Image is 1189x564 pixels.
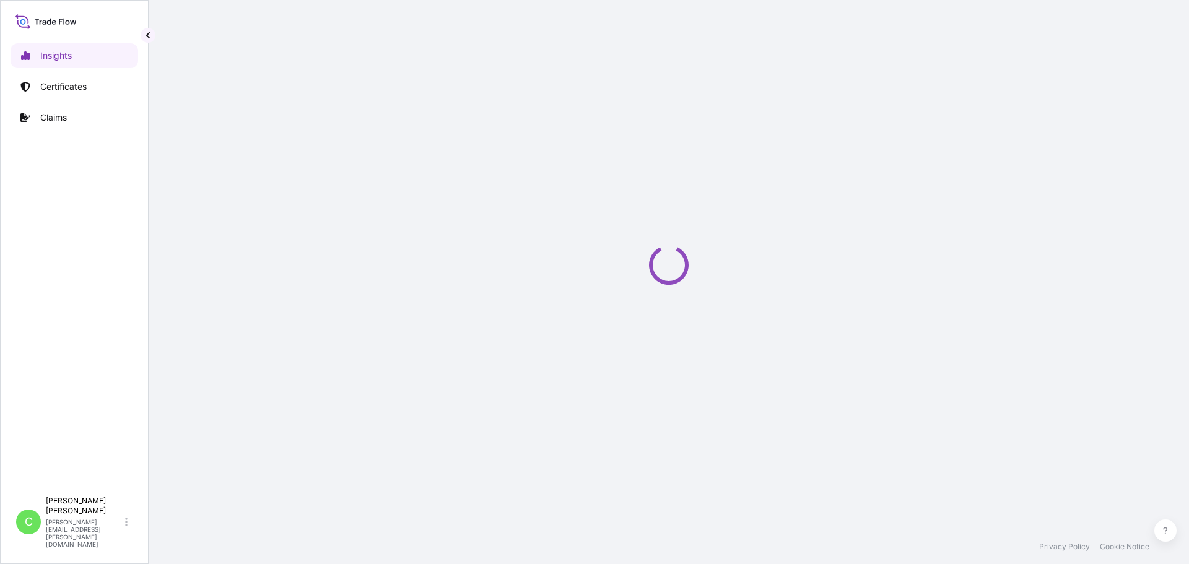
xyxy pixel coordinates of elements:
[11,105,138,130] a: Claims
[1100,542,1149,552] a: Cookie Notice
[40,111,67,124] p: Claims
[46,496,123,516] p: [PERSON_NAME] [PERSON_NAME]
[40,80,87,93] p: Certificates
[25,516,33,528] span: C
[40,50,72,62] p: Insights
[46,518,123,548] p: [PERSON_NAME][EMAIL_ADDRESS][PERSON_NAME][DOMAIN_NAME]
[11,43,138,68] a: Insights
[11,74,138,99] a: Certificates
[1039,542,1090,552] a: Privacy Policy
